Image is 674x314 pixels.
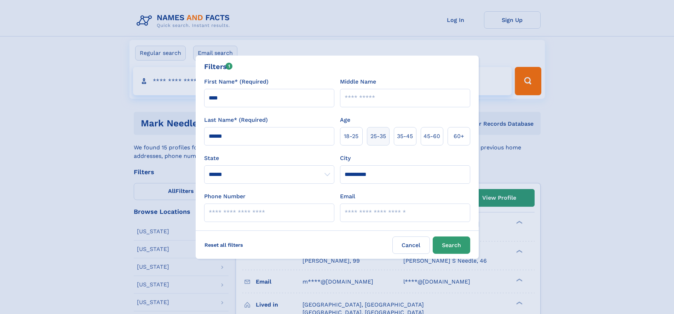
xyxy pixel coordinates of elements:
span: 60+ [454,132,464,141]
label: Cancel [392,236,430,254]
span: 25‑35 [370,132,386,141]
label: Middle Name [340,78,376,86]
span: 18‑25 [344,132,358,141]
label: Reset all filters [200,236,248,253]
label: Phone Number [204,192,246,201]
label: Email [340,192,355,201]
label: State [204,154,334,162]
div: Filters [204,61,233,72]
span: 45‑60 [424,132,440,141]
button: Search [433,236,470,254]
label: City [340,154,351,162]
label: Age [340,116,350,124]
label: First Name* (Required) [204,78,269,86]
span: 35‑45 [397,132,413,141]
label: Last Name* (Required) [204,116,268,124]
